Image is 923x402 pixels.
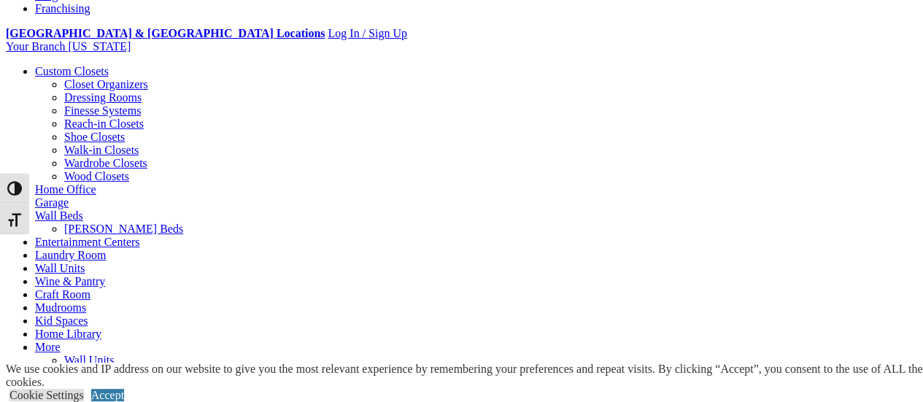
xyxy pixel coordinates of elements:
[64,354,114,366] a: Wall Units
[35,236,140,248] a: Entertainment Centers
[328,27,406,39] a: Log In / Sign Up
[6,40,131,53] a: Your Branch [US_STATE]
[64,170,129,182] a: Wood Closets
[6,40,65,53] span: Your Branch
[35,288,90,301] a: Craft Room
[64,117,144,130] a: Reach-in Closets
[35,2,90,15] a: Franchising
[35,196,69,209] a: Garage
[68,40,131,53] span: [US_STATE]
[64,131,125,143] a: Shoe Closets
[35,249,106,261] a: Laundry Room
[35,341,61,353] a: More menu text will display only on big screen
[35,328,101,340] a: Home Library
[64,91,142,104] a: Dressing Rooms
[35,301,86,314] a: Mudrooms
[64,144,139,156] a: Walk-in Closets
[91,389,124,401] a: Accept
[35,209,83,222] a: Wall Beds
[35,65,109,77] a: Custom Closets
[35,262,85,274] a: Wall Units
[64,157,147,169] a: Wardrobe Closets
[6,27,325,39] a: [GEOGRAPHIC_DATA] & [GEOGRAPHIC_DATA] Locations
[64,223,183,235] a: [PERSON_NAME] Beds
[35,275,105,287] a: Wine & Pantry
[64,104,141,117] a: Finesse Systems
[64,78,148,90] a: Closet Organizers
[35,314,88,327] a: Kid Spaces
[9,389,84,401] a: Cookie Settings
[35,183,96,196] a: Home Office
[6,363,923,389] div: We use cookies and IP address on our website to give you the most relevant experience by remember...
